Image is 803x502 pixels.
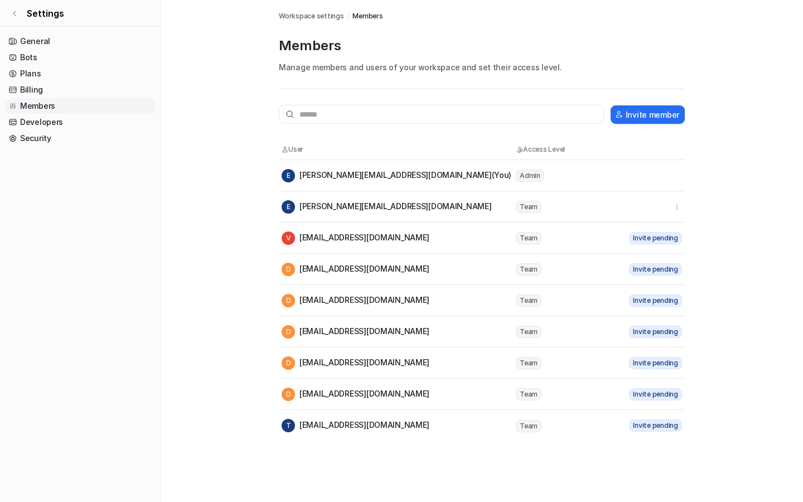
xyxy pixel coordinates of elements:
a: Security [4,131,156,146]
a: Plans [4,66,156,81]
div: [EMAIL_ADDRESS][DOMAIN_NAME] [282,231,429,245]
div: [EMAIL_ADDRESS][DOMAIN_NAME] [282,419,429,432]
a: Members [352,11,383,21]
span: / [347,11,350,21]
span: Invite pending [629,419,682,432]
div: [EMAIL_ADDRESS][DOMAIN_NAME] [282,263,429,276]
span: Team [516,420,541,432]
span: T [282,419,295,432]
span: Settings [27,7,64,20]
p: Members [279,37,685,55]
span: Invite pending [629,326,682,338]
button: Invite member [611,105,685,124]
span: V [282,231,295,245]
span: D [282,325,295,339]
span: D [282,388,295,401]
p: Manage members and users of your workspace and set their access level. [279,61,685,73]
span: Team [516,388,541,400]
span: E [282,200,295,214]
span: Team [516,326,541,338]
span: D [282,263,295,276]
div: [EMAIL_ADDRESS][DOMAIN_NAME] [282,356,429,370]
span: Team [516,263,541,276]
a: General [4,33,156,49]
span: Admin [516,170,544,182]
span: Team [516,201,541,213]
th: User [281,144,515,155]
div: [PERSON_NAME][EMAIL_ADDRESS][DOMAIN_NAME] (You) [282,169,511,182]
span: E [282,169,295,182]
div: [EMAIL_ADDRESS][DOMAIN_NAME] [282,388,429,401]
span: Invite pending [629,263,682,276]
span: Invite pending [629,232,682,244]
div: [EMAIL_ADDRESS][DOMAIN_NAME] [282,294,429,307]
span: D [282,356,295,370]
span: Team [516,232,541,244]
span: Invite pending [629,388,682,400]
div: [EMAIL_ADDRESS][DOMAIN_NAME] [282,325,429,339]
a: Members [4,98,156,114]
span: Team [516,357,541,369]
span: Invite pending [629,295,682,307]
img: Access Level [516,146,523,153]
a: Billing [4,82,156,98]
a: Workspace settings [279,11,344,21]
span: Team [516,295,541,307]
a: Bots [4,50,156,65]
span: D [282,294,295,307]
img: User [282,146,288,153]
a: Developers [4,114,156,130]
div: [PERSON_NAME][EMAIL_ADDRESS][DOMAIN_NAME] [282,200,492,214]
span: Invite pending [629,357,682,369]
th: Access Level [515,144,616,155]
